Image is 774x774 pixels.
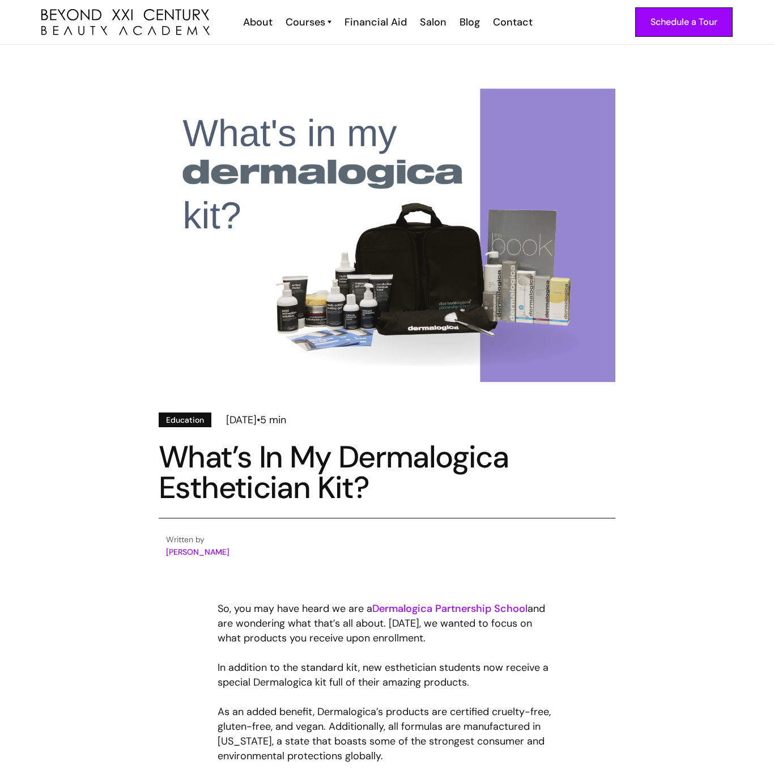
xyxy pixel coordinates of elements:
[257,412,260,427] div: •
[166,547,229,557] a: [PERSON_NAME]
[486,15,538,29] a: Contact
[650,15,717,29] div: Schedule a Tour
[286,15,331,29] a: Courses
[635,7,733,37] a: Schedule a Tour
[166,533,229,546] div: Written by
[452,15,486,29] a: Blog
[166,414,204,426] div: Education
[243,15,273,29] div: About
[286,15,325,29] div: Courses
[236,15,278,29] a: About
[372,602,528,615] a: Dermalogica Partnership School
[159,88,615,383] img: Dermalogica esthetician kit
[159,412,211,427] a: Education
[218,601,556,645] p: So, you may have heard we are a and are wondering what that’s all about. [DATE], we wanted to foc...
[345,15,407,29] div: Financial Aid
[420,15,446,29] div: Salon
[260,412,286,427] div: 5 min
[337,15,412,29] a: Financial Aid
[218,660,556,690] p: In addition to the standard kit, new esthetician students now receive a special Dermalogica kit f...
[226,412,257,427] div: [DATE]
[159,442,615,503] h1: What’s In My Dermalogica Esthetician Kit?
[218,704,556,763] p: As an added benefit, Dermalogica’s products are certified cruelty-free, gluten-free, and vegan. A...
[41,9,210,36] img: beyond 21st century beauty academy logo
[493,15,533,29] div: Contact
[460,15,480,29] div: Blog
[412,15,452,29] a: Salon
